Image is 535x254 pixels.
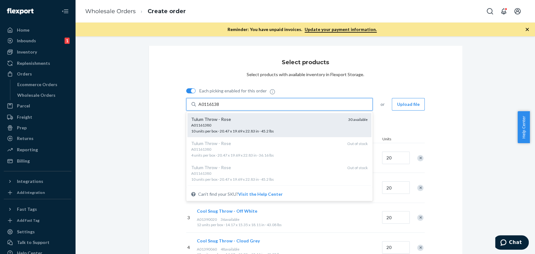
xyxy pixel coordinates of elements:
[17,71,32,77] div: Orders
[417,155,423,161] div: Remove Item
[4,36,71,46] a: Inbounds1
[197,247,217,251] span: A01390060
[17,147,38,153] div: Reporting
[14,80,72,90] a: Ecommerce Orders
[382,241,410,254] input: Quantity
[17,49,37,55] div: Inventory
[4,156,71,166] a: Billing
[191,171,343,182] span: 10 units per box · 20.47 x 19.69 x 22.83 in · 45.2 lbs
[417,185,423,191] div: Remove Item
[497,5,510,18] button: Open notifications
[65,38,70,44] div: 1
[17,190,45,195] div: Add Integration
[4,189,71,196] a: Add Integration
[198,191,283,197] span: Can't find your SKU?
[17,38,36,44] div: Inbounds
[247,71,364,78] div: Select products with available inventory in Flexport Storage.
[191,147,343,152] div: A01161380
[80,2,191,21] ol: breadcrumbs
[17,27,29,33] div: Home
[417,215,423,221] div: Remove Item
[17,218,39,223] div: Add Fast Tag
[17,103,30,109] div: Parcel
[191,171,343,176] div: A01161380
[238,191,283,197] button: Tulum Throw - RoseA0116138010 units per box · 20.47 x 19.69 x 22.83 in · 45.2 lbs30 availableTulu...
[382,211,410,224] input: Quantity
[17,178,43,184] div: Integrations
[495,235,529,251] iframe: Opens a widget where you can chat to one of our agents
[17,229,35,235] div: Settings
[14,90,72,100] a: Wholesale Orders
[17,114,32,120] div: Freight
[4,101,71,111] a: Parcel
[191,122,344,133] span: 10 units per box · 20.47 x 19.69 x 22.83 in · 45.2 lbs
[382,181,410,194] input: Quantity
[392,98,425,111] button: Upload file
[191,116,344,122] div: Tulum Throw - Rose
[199,88,267,94] span: Each picking enabled for this order
[17,81,57,88] div: Ecommerce Orders
[382,152,410,164] input: Quantity
[347,141,368,146] span: Out of stock
[4,69,71,79] a: Orders
[4,25,71,35] a: Home
[4,112,71,122] a: Freight
[85,8,136,15] a: Wholesale Orders
[59,5,71,18] button: Close Navigation
[4,47,71,57] a: Inventory
[17,125,27,131] div: Prep
[4,145,71,155] a: Reporting
[4,58,71,68] a: Replenishments
[417,245,423,251] div: Remove Item
[191,164,343,171] div: Tulum Throw - Rose
[4,237,71,247] button: Talk to Support
[221,247,239,251] span: 48 available
[197,238,260,243] span: Cool Snug Throw - Cloud Grey
[191,122,344,128] div: A01161380
[4,217,71,224] a: Add Fast Tag
[221,217,239,222] span: 36 available
[197,217,217,222] span: A01390020
[187,215,194,221] p: 3
[381,136,409,143] div: Units
[197,222,380,227] div: 12 units per box · 14.17 x 15.35 x 18.11 in · 43.08 lbs
[191,147,343,158] span: 4 units per box · 20.47 x 19.69 x 22.83 in · 36.16 lbs
[17,158,30,164] div: Billing
[187,244,194,251] p: 4
[347,165,368,170] span: Out of stock
[4,123,71,133] a: Prep
[4,204,71,214] button: Fast Tags
[4,176,71,186] button: Integrations
[17,60,50,66] div: Replenishments
[17,239,50,246] div: Talk to Support
[484,5,496,18] button: Open Search Box
[348,117,368,122] span: 30 available
[4,227,71,237] a: Settings
[197,208,257,214] button: Cool Snug Throw - Off White
[17,135,34,142] div: Returns
[282,58,329,66] h3: Select products
[198,101,220,107] input: Tulum Throw - RoseA0116138010 units per box · 20.47 x 19.69 x 22.83 in · 45.2 lbs30 availableTulu...
[4,133,71,143] a: Returns
[380,101,384,107] span: or
[148,8,186,15] a: Create order
[305,27,377,33] a: Update your payment information.
[511,5,524,18] button: Open account menu
[517,111,530,143] button: Help Center
[228,26,377,33] p: Reminder: You have unpaid invoices.
[17,92,55,98] div: Wholesale Orders
[191,140,343,147] div: Tulum Throw - Rose
[197,238,260,244] button: Cool Snug Throw - Cloud Grey
[17,206,37,212] div: Fast Tags
[7,8,34,14] img: Flexport logo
